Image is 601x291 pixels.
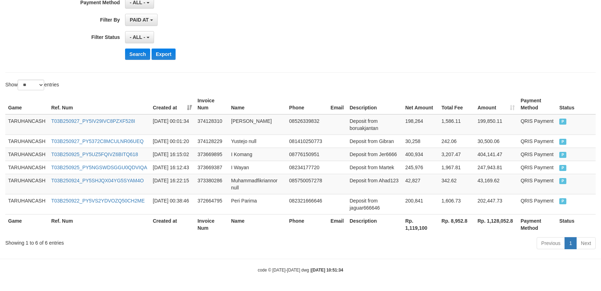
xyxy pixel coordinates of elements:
[228,148,286,161] td: I Komang
[150,94,195,114] th: Created at: activate to sort column ascending
[402,135,439,148] td: 30,258
[311,268,343,273] strong: [DATE] 10:51:34
[150,135,195,148] td: [DATE] 00:01:20
[125,14,157,26] button: PAID AT
[518,94,557,114] th: Payment Method
[195,174,228,194] td: 373380286
[475,214,518,234] th: Rp. 1,128,052.8
[286,135,328,148] td: 081410250773
[347,214,403,234] th: Description
[150,194,195,214] td: [DATE] 00:38:46
[347,194,403,214] td: Deposit from jaguar666646
[402,148,439,161] td: 400,934
[559,165,566,171] span: PAID
[51,178,144,183] a: T03B250924_PY5SHJQX04YG5SYAM4O
[347,135,403,148] td: Deposit from Gibran
[286,148,328,161] td: 08776150951
[439,214,475,234] th: Rp. 8,952.8
[195,94,228,114] th: Invoice Num
[228,194,286,214] td: Peri Parima
[152,48,176,60] button: Export
[402,94,439,114] th: Net Amount
[402,214,439,234] th: Rp. 1,119,100
[286,114,328,135] td: 08526339832
[402,114,439,135] td: 198,264
[537,237,565,249] a: Previous
[439,148,475,161] td: 3,207.47
[328,214,347,234] th: Email
[195,135,228,148] td: 374128229
[286,161,328,174] td: 08234177720
[228,174,286,194] td: Muhammadfikriannor null
[51,165,147,170] a: T03B250925_PY5NGSWDSGGU0QDVIQA
[228,214,286,234] th: Name
[150,148,195,161] td: [DATE] 16:15:02
[439,114,475,135] td: 1,586.11
[286,94,328,114] th: Phone
[347,148,403,161] td: Deposit from Jer6666
[518,161,557,174] td: QRIS Payment
[475,114,518,135] td: 199,850.11
[125,31,154,43] button: - ALL -
[439,94,475,114] th: Total Fee
[130,17,148,23] span: PAID AT
[439,194,475,214] td: 1,606.73
[286,174,328,194] td: 085750057278
[518,114,557,135] td: QRIS Payment
[347,94,403,114] th: Description
[475,161,518,174] td: 247,943.81
[518,135,557,148] td: QRIS Payment
[228,114,286,135] td: [PERSON_NAME]
[518,214,557,234] th: Payment Method
[402,194,439,214] td: 200,841
[150,114,195,135] td: [DATE] 00:01:34
[559,139,566,145] span: PAID
[195,194,228,214] td: 372664795
[576,237,596,249] a: Next
[328,94,347,114] th: Email
[559,152,566,158] span: PAID
[475,135,518,148] td: 30,500.06
[195,161,228,174] td: 373669387
[150,174,195,194] td: [DATE] 16:22:15
[565,237,577,249] a: 1
[439,135,475,148] td: 242.06
[402,161,439,174] td: 245,976
[518,174,557,194] td: QRIS Payment
[439,161,475,174] td: 1,967.81
[347,114,403,135] td: Deposit from boruakjantan
[439,174,475,194] td: 342.62
[556,94,596,114] th: Status
[150,161,195,174] td: [DATE] 16:12:43
[475,194,518,214] td: 202,447.73
[518,148,557,161] td: QRIS Payment
[475,174,518,194] td: 43,169.62
[228,161,286,174] td: I Wayan
[402,174,439,194] td: 42,827
[559,198,566,204] span: PAID
[258,268,343,273] small: code © [DATE]-[DATE] dwg |
[556,214,596,234] th: Status
[475,148,518,161] td: 404,141.47
[195,114,228,135] td: 374128310
[228,94,286,114] th: Name
[559,178,566,184] span: PAID
[286,194,328,214] td: 082321666646
[150,214,195,234] th: Created at
[195,148,228,161] td: 373669895
[228,135,286,148] td: Yustejo null
[518,194,557,214] td: QRIS Payment
[130,34,145,40] span: - ALL -
[475,94,518,114] th: Amount: activate to sort column ascending
[195,214,228,234] th: Invoice Num
[286,214,328,234] th: Phone
[347,174,403,194] td: Deposit from Ahad123
[559,119,566,125] span: PAID
[347,161,403,174] td: Deposit from Martek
